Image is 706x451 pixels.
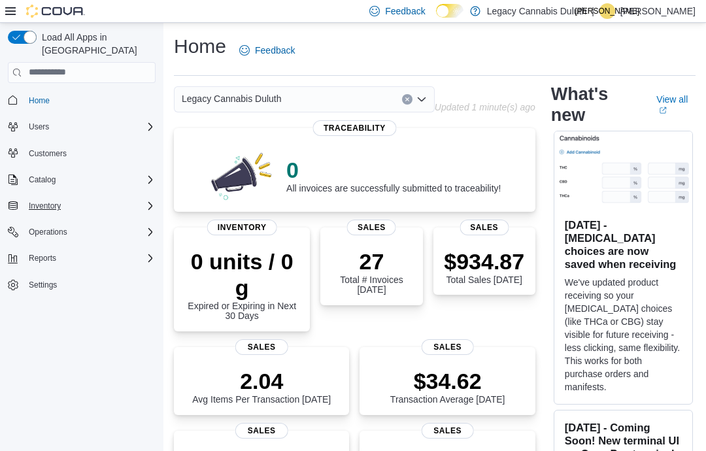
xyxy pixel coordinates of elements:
button: Open list of options [416,94,427,105]
span: Sales [460,220,509,235]
button: Users [3,118,161,136]
h1: Home [174,33,226,59]
p: $934.87 [444,248,524,275]
a: View allExternal link [656,94,696,115]
span: Catalog [29,175,56,185]
span: Settings [29,280,57,290]
span: Load All Apps in [GEOGRAPHIC_DATA] [37,31,156,57]
span: Operations [29,227,67,237]
input: Dark Mode [436,4,463,18]
span: Sales [347,220,396,235]
button: Catalog [24,172,61,188]
p: [PERSON_NAME] [620,3,696,19]
a: Settings [24,277,62,293]
button: Home [3,91,161,110]
span: Users [29,122,49,132]
h2: What's new [551,84,641,125]
p: $34.62 [390,368,505,394]
span: Feedback [385,5,425,18]
button: Operations [24,224,73,240]
nav: Complex example [8,86,156,329]
button: Catalog [3,171,161,189]
span: Catalog [24,172,156,188]
button: Settings [3,275,161,294]
div: Total # Invoices [DATE] [331,248,412,295]
span: Legacy Cannabis Duluth [182,91,282,107]
p: 0 units / 0 g [184,248,299,301]
span: [PERSON_NAME] [575,3,640,19]
span: Feedback [255,44,295,57]
span: Sales [235,423,288,439]
div: Avg Items Per Transaction [DATE] [192,368,331,405]
span: Inventory [207,220,277,235]
p: 2.04 [192,368,331,394]
button: Reports [3,249,161,267]
p: 0 [286,157,501,183]
span: Customers [29,148,67,159]
button: Customers [3,144,161,163]
div: Total Sales [DATE] [444,248,524,285]
button: Clear input [402,94,412,105]
span: Home [24,92,156,109]
a: Feedback [234,37,300,63]
svg: External link [659,107,667,114]
span: Inventory [24,198,156,214]
p: Updated 1 minute(s) ago [435,102,535,112]
button: Inventory [24,198,66,214]
span: Sales [235,339,288,355]
span: Settings [24,276,156,293]
a: Home [24,93,55,109]
span: Sales [421,423,474,439]
p: 27 [331,248,412,275]
button: Reports [24,250,61,266]
button: Users [24,119,54,135]
span: Customers [24,145,156,161]
p: We've updated product receiving so your [MEDICAL_DATA] choices (like THCa or CBG) stay visible fo... [565,276,682,393]
div: Expired or Expiring in Next 30 Days [184,248,299,322]
p: Legacy Cannabis Duluth [487,3,587,19]
span: Operations [24,224,156,240]
span: Traceability [313,120,396,136]
span: Home [29,95,50,106]
button: Inventory [3,197,161,215]
h3: [DATE] - [MEDICAL_DATA] choices are now saved when receiving [565,218,682,271]
span: Users [24,119,156,135]
div: Transaction Average [DATE] [390,368,505,405]
img: Cova [26,5,85,18]
div: All invoices are successfully submitted to traceability! [286,157,501,193]
span: Reports [29,253,56,263]
a: Customers [24,146,72,161]
span: Inventory [29,201,61,211]
button: Operations [3,223,161,241]
div: Jules Ostazeski [599,3,615,19]
span: Sales [421,339,474,355]
img: 0 [208,149,276,201]
span: Reports [24,250,156,266]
